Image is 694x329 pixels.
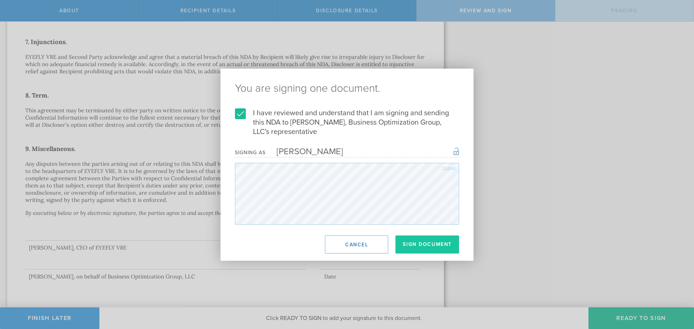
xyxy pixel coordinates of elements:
[266,146,343,157] div: [PERSON_NAME]
[235,150,266,156] div: Signing as
[395,235,459,254] button: Sign Document
[658,273,694,307] iframe: Chat Widget
[235,83,459,94] ng-pluralize: You are signing one document.
[235,108,459,137] label: I have reviewed and understand that I am signing and sending this NDA to [PERSON_NAME], Business ...
[325,235,388,254] button: Cancel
